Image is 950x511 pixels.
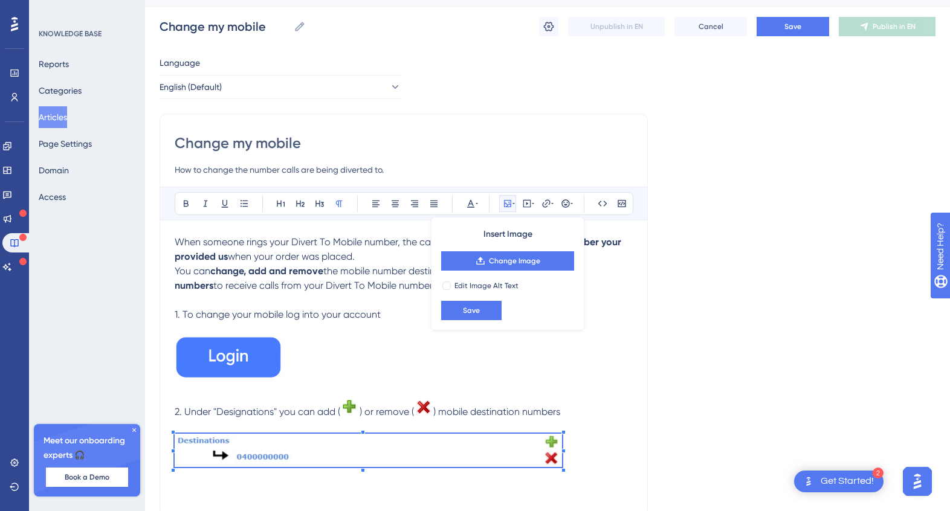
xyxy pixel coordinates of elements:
[801,474,816,489] img: launcher-image-alternative-text
[175,406,340,417] span: 2. Under "Designations" you can add (
[39,133,92,155] button: Page Settings
[228,251,355,262] span: when your order was placed.
[39,53,69,75] button: Reports
[899,463,935,500] iframe: UserGuiding AI Assistant Launcher
[441,251,574,271] button: Change Image
[175,162,633,177] input: Article Description
[160,56,200,70] span: Language
[873,468,884,478] div: 2
[454,281,519,291] span: Edit Image Alt Text
[794,471,884,492] div: Open Get Started! checklist, remaining modules: 2
[175,236,531,248] span: When someone rings your Divert To Mobile number, the call will be diverted to the
[65,472,109,482] span: Book a Demo
[784,22,801,31] span: Save
[46,468,128,487] button: Book a Demo
[175,133,633,153] input: Article Title
[489,256,540,266] span: Change Image
[39,186,66,208] button: Access
[44,434,131,463] span: Meet our onboarding experts 🎧
[39,80,82,101] button: Categories
[821,475,874,488] div: Get Started!
[213,280,435,291] span: to receive calls from your Divert To Mobile number.
[210,265,323,277] strong: change, add and remove
[873,22,916,31] span: Publish in EN
[433,406,560,417] span: ) mobile destination numbers
[175,309,381,320] span: 1. To change your mobile log into your account
[160,80,222,94] span: English (Default)
[568,17,665,36] button: Unpublish in EN
[360,406,414,417] span: ) or remove (
[699,22,723,31] span: Cancel
[590,22,643,31] span: Unpublish in EN
[463,306,480,315] span: Save
[28,3,76,18] span: Need Help?
[674,17,747,36] button: Cancel
[483,227,532,242] span: Insert Image
[160,75,401,99] button: English (Default)
[757,17,829,36] button: Save
[441,301,502,320] button: Save
[160,18,289,35] input: Article Name
[39,29,102,39] div: KNOWLEDGE BASE
[39,106,67,128] button: Articles
[39,159,69,181] button: Domain
[175,265,210,277] span: You can
[323,265,545,277] span: the mobile number destination. You can add up to
[839,17,935,36] button: Publish in EN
